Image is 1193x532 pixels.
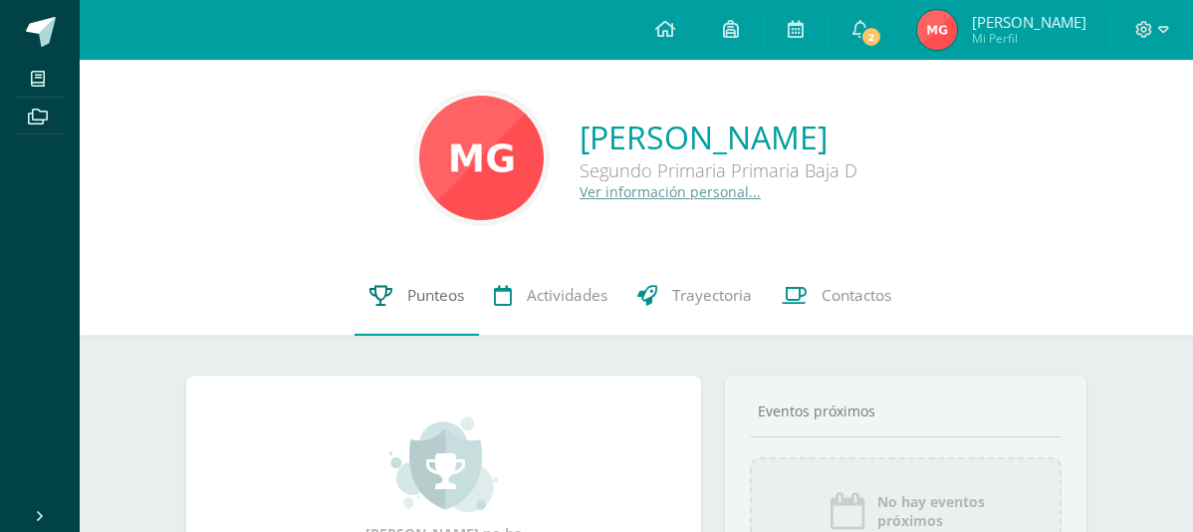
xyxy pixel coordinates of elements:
[407,285,464,306] span: Punteos
[389,414,498,514] img: achievement_small.png
[622,256,767,336] a: Trayectoria
[860,26,882,48] span: 2
[580,182,761,201] a: Ver información personal...
[355,256,479,336] a: Punteos
[750,401,1062,420] div: Eventos próximos
[527,285,607,306] span: Actividades
[580,158,857,182] div: Segundo Primaria Primaria Baja D
[877,492,985,530] span: No hay eventos próximos
[580,116,857,158] a: [PERSON_NAME]
[828,491,867,531] img: event_icon.png
[767,256,906,336] a: Contactos
[917,10,957,50] img: d1dcd9c40089c10fdfded31927bfd22b.png
[419,96,544,220] img: 0e16be9fb7e85c213eedb657f7476d1c.png
[672,285,752,306] span: Trayectoria
[972,12,1086,32] span: [PERSON_NAME]
[822,285,891,306] span: Contactos
[972,30,1086,47] span: Mi Perfil
[479,256,622,336] a: Actividades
